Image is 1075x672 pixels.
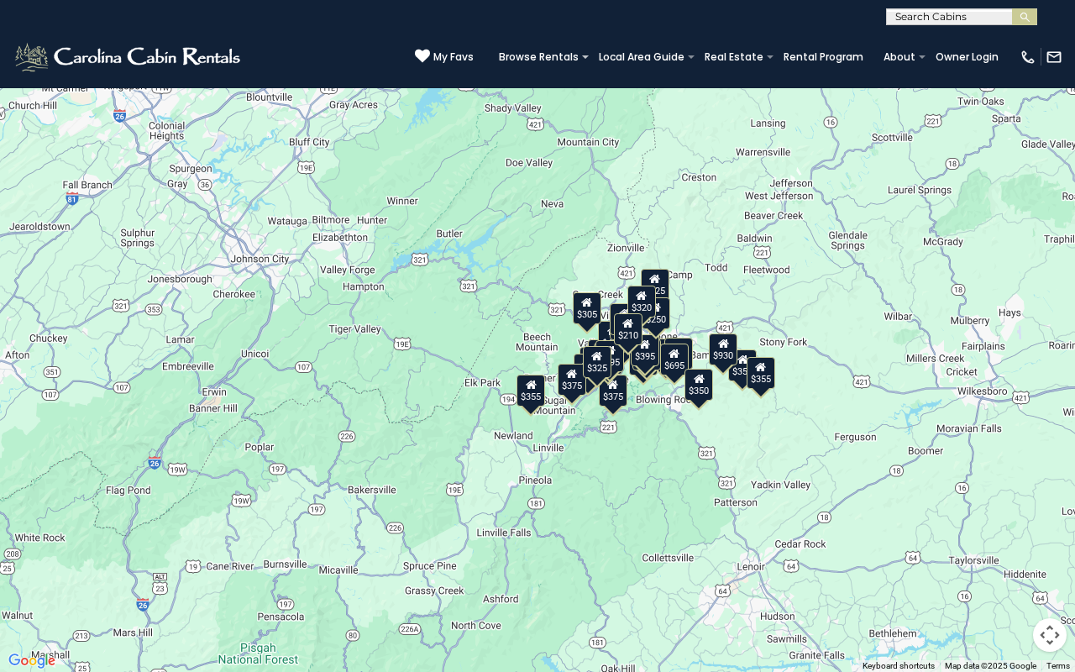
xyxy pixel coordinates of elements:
[696,45,772,69] a: Real Estate
[590,45,693,69] a: Local Area Guide
[13,40,245,74] img: White-1-2.png
[728,349,757,381] div: $355
[927,45,1007,69] a: Owner Login
[875,45,924,69] a: About
[709,333,737,365] div: $930
[433,50,474,65] span: My Favs
[415,49,474,66] a: My Favs
[775,45,872,69] a: Rental Program
[490,45,587,69] a: Browse Rentals
[747,357,775,389] div: $355
[1046,49,1062,66] img: mail-regular-white.png
[1020,49,1036,66] img: phone-regular-white.png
